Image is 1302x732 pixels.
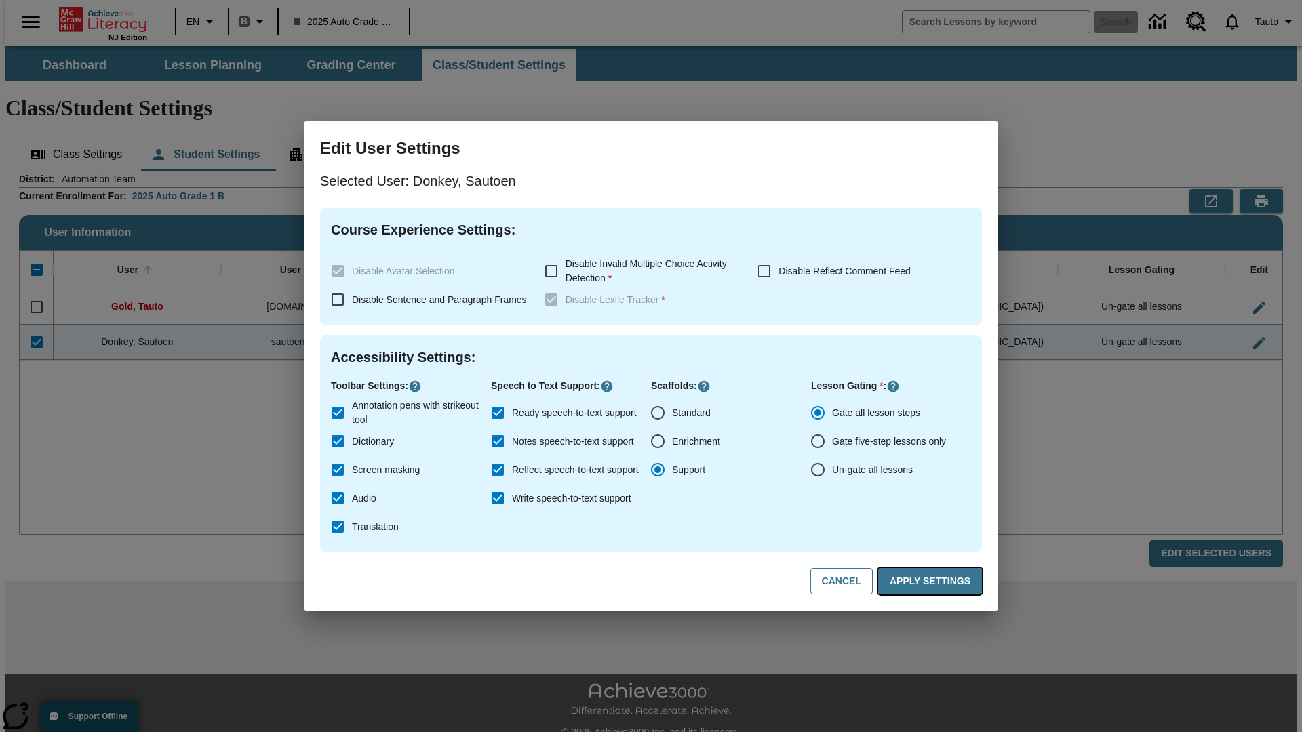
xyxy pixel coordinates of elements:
[320,138,982,159] h3: Edit User Settings
[352,491,376,506] span: Audio
[672,406,711,420] span: Standard
[600,380,614,393] button: Click here to know more about
[352,434,394,449] span: Dictionary
[352,399,480,427] span: Annotation pens with strikeout tool
[352,520,399,534] span: Translation
[811,379,971,393] p: Lesson Gating :
[408,380,422,393] button: Click here to know more about
[352,294,527,305] span: Disable Sentence and Paragraph Frames
[331,219,971,241] h4: Course Experience Settings :
[651,379,811,393] p: Scaffolds :
[512,463,639,477] span: Reflect speech-to-text support
[320,170,982,192] p: Selected User: Donkey, Sautoen
[810,568,873,594] button: Cancel
[778,266,911,277] span: Disable Reflect Comment Feed
[352,463,420,477] span: Screen masking
[537,285,747,314] label: These settings are specific to individual classes. To see these settings or make changes, please ...
[512,491,631,506] span: Write speech-to-text support
[491,379,651,393] p: Speech to Text Support :
[672,463,705,477] span: Support
[566,294,665,305] span: Disable Lexile Tracker
[832,406,920,420] span: Gate all lesson steps
[697,380,711,393] button: Click here to know more about
[331,346,971,368] h4: Accessibility Settings :
[323,257,534,285] label: These settings are specific to individual classes. To see these settings or make changes, please ...
[832,434,946,449] span: Gate five-step lessons only
[512,434,634,449] span: Notes speech-to-text support
[832,463,913,477] span: Un-gate all lessons
[352,266,455,277] span: Disable Avatar Selection
[886,380,900,393] button: Click here to know more about
[672,434,720,449] span: Enrichment
[512,406,637,420] span: Ready speech-to-text support
[878,568,982,594] button: Apply Settings
[566,258,727,283] span: Disable Invalid Multiple Choice Activity Detection
[331,379,491,393] p: Toolbar Settings :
